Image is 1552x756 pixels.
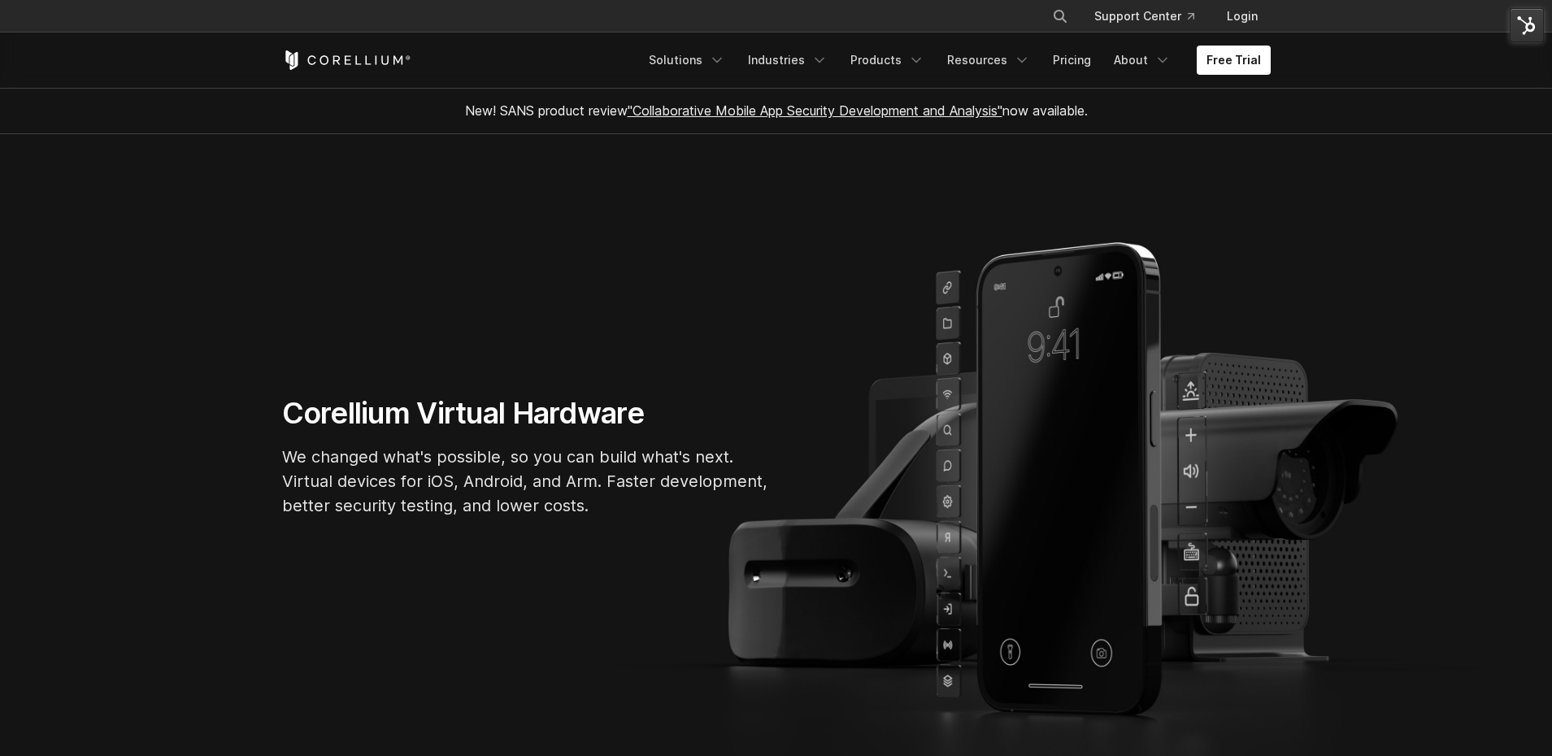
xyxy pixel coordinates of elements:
[1510,8,1544,42] img: HubSpot Tools Menu Toggle
[1032,2,1271,31] div: Navigation Menu
[639,46,1271,75] div: Navigation Menu
[282,50,411,70] a: Corellium Home
[465,102,1088,119] span: New! SANS product review now available.
[282,445,770,518] p: We changed what's possible, so you can build what's next. Virtual devices for iOS, Android, and A...
[1046,2,1075,31] button: Search
[1043,46,1101,75] a: Pricing
[639,46,735,75] a: Solutions
[628,102,1002,119] a: "Collaborative Mobile App Security Development and Analysis"
[1104,46,1180,75] a: About
[1214,2,1271,31] a: Login
[738,46,837,75] a: Industries
[841,46,934,75] a: Products
[1081,2,1207,31] a: Support Center
[937,46,1040,75] a: Resources
[282,395,770,432] h1: Corellium Virtual Hardware
[1197,46,1271,75] a: Free Trial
